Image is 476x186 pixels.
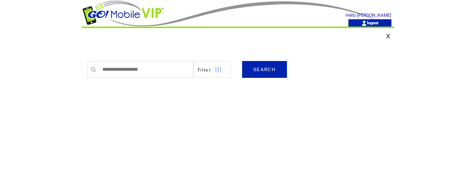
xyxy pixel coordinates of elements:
[215,61,222,78] img: filters.png
[198,67,211,73] span: Show filters
[367,20,378,25] a: logout
[242,61,287,78] a: SEARCH
[361,20,367,26] img: account_icon.gif
[346,13,391,18] span: Hello [PERSON_NAME]
[194,61,231,78] a: Filter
